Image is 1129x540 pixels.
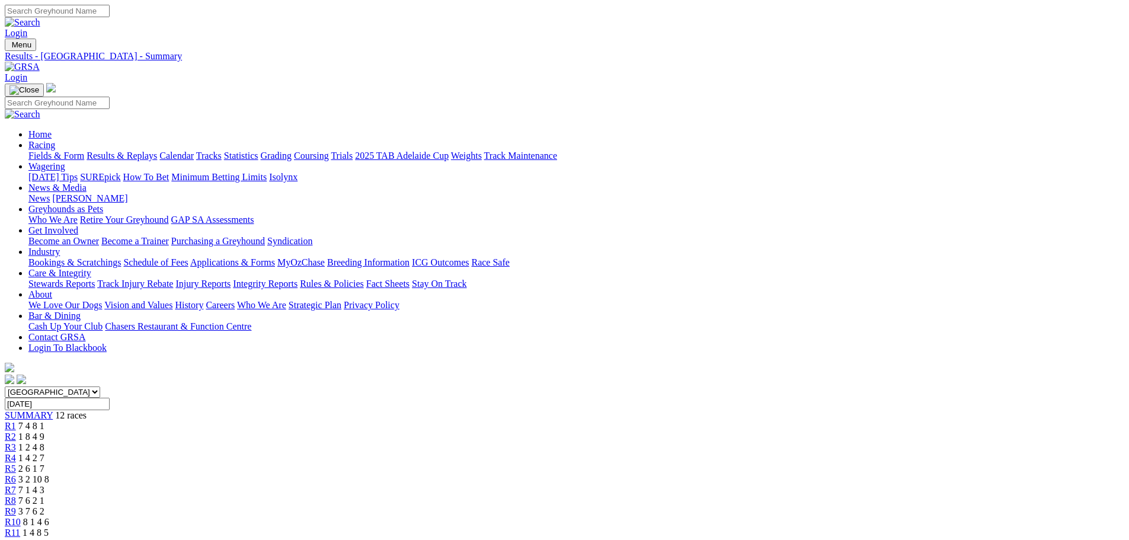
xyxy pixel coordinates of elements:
[28,172,78,182] a: [DATE] Tips
[28,140,55,150] a: Racing
[5,109,40,120] img: Search
[327,257,410,267] a: Breeding Information
[12,40,31,49] span: Menu
[269,172,298,182] a: Isolynx
[87,151,157,161] a: Results & Replays
[23,528,49,538] span: 1 4 8 5
[28,300,102,310] a: We Love Our Dogs
[224,151,258,161] a: Statistics
[28,236,1124,247] div: Get Involved
[18,453,44,463] span: 1 4 2 7
[28,225,78,235] a: Get Involved
[28,257,1124,268] div: Industry
[28,129,52,139] a: Home
[28,215,78,225] a: Who We Are
[28,332,85,342] a: Contact GRSA
[206,300,235,310] a: Careers
[366,279,410,289] a: Fact Sheets
[5,84,44,97] button: Toggle navigation
[5,375,14,384] img: facebook.svg
[5,474,16,484] a: R6
[5,398,110,410] input: Select date
[5,496,16,506] a: R8
[5,5,110,17] input: Search
[28,193,1124,204] div: News & Media
[5,485,16,495] a: R7
[18,432,44,442] span: 1 8 4 9
[300,279,364,289] a: Rules & Policies
[80,215,169,225] a: Retire Your Greyhound
[175,279,231,289] a: Injury Reports
[5,410,53,420] a: SUMMARY
[97,279,173,289] a: Track Injury Rebate
[18,485,44,495] span: 7 1 4 3
[196,151,222,161] a: Tracks
[451,151,482,161] a: Weights
[18,464,44,474] span: 2 6 1 7
[28,300,1124,311] div: About
[9,85,39,95] img: Close
[5,62,40,72] img: GRSA
[5,363,14,372] img: logo-grsa-white.png
[18,496,44,506] span: 7 6 2 1
[28,193,50,203] a: News
[55,410,87,420] span: 12 races
[237,300,286,310] a: Who We Are
[5,72,27,82] a: Login
[5,17,40,28] img: Search
[294,151,329,161] a: Coursing
[233,279,298,289] a: Integrity Reports
[18,506,44,516] span: 3 7 6 2
[171,236,265,246] a: Purchasing a Greyhound
[28,257,121,267] a: Bookings & Scratchings
[28,236,99,246] a: Become an Owner
[104,300,172,310] a: Vision and Values
[190,257,275,267] a: Applications & Forms
[46,83,56,92] img: logo-grsa-white.png
[28,204,103,214] a: Greyhounds as Pets
[52,193,127,203] a: [PERSON_NAME]
[267,236,312,246] a: Syndication
[5,432,16,442] a: R2
[80,172,120,182] a: SUREpick
[28,279,95,289] a: Stewards Reports
[28,215,1124,225] div: Greyhounds as Pets
[5,97,110,109] input: Search
[175,300,203,310] a: History
[261,151,292,161] a: Grading
[5,421,16,431] a: R1
[5,453,16,463] a: R4
[28,151,84,161] a: Fields & Form
[28,161,65,171] a: Wagering
[28,268,91,278] a: Care & Integrity
[123,257,188,267] a: Schedule of Fees
[23,517,49,527] span: 8 1 4 6
[28,311,81,321] a: Bar & Dining
[18,421,44,431] span: 7 4 8 1
[28,247,60,257] a: Industry
[18,474,49,484] span: 3 2 10 8
[5,464,16,474] span: R5
[5,506,16,516] a: R9
[344,300,399,310] a: Privacy Policy
[5,528,20,538] a: R11
[471,257,509,267] a: Race Safe
[412,257,469,267] a: ICG Outcomes
[289,300,341,310] a: Strategic Plan
[28,321,103,331] a: Cash Up Your Club
[28,151,1124,161] div: Racing
[28,172,1124,183] div: Wagering
[5,442,16,452] a: R3
[28,289,52,299] a: About
[277,257,325,267] a: MyOzChase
